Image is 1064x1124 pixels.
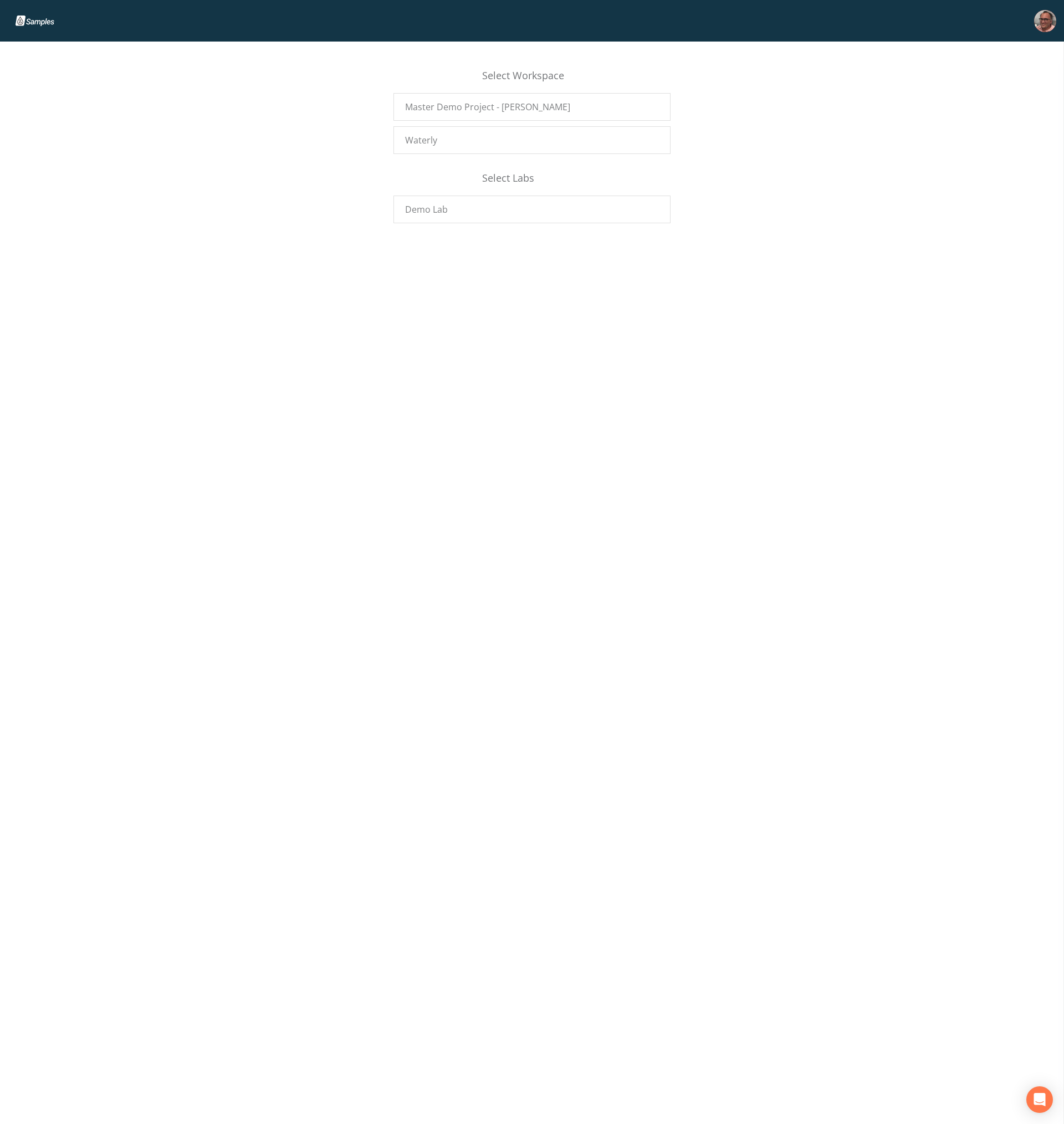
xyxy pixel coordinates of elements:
div: Select Labs [393,171,671,196]
img: logo [16,16,68,26]
span: Master Demo Project - [PERSON_NAME] [405,100,570,114]
a: Demo Lab [393,196,671,223]
a: Master Demo Project - [PERSON_NAME] [393,93,671,121]
div: Open Intercom Messenger [1026,1086,1053,1113]
span: Waterly [405,134,437,147]
img: e2d790fa78825a4bb76dcb6ab311d44c [1034,10,1056,32]
a: Waterly [393,126,671,154]
div: Select Workspace [393,68,671,93]
span: Demo Lab [405,203,448,216]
